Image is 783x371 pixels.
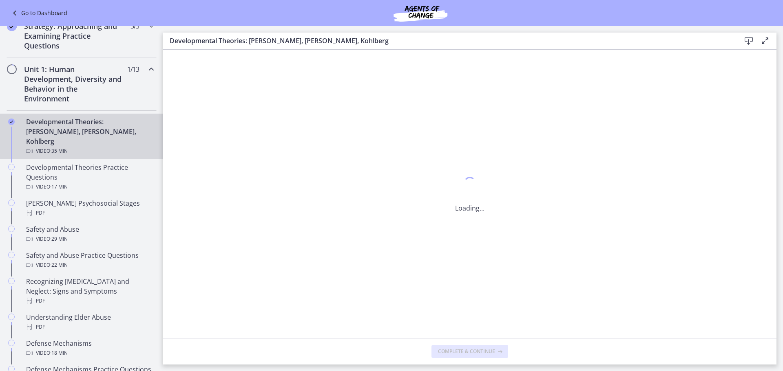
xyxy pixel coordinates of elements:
div: Developmental Theories Practice Questions [26,162,153,192]
div: PDF [26,322,153,332]
span: Complete & continue [438,348,495,355]
div: Safety and Abuse Practice Questions [26,250,153,270]
div: Video [26,348,153,358]
div: Video [26,146,153,156]
div: PDF [26,296,153,306]
div: 1 [455,175,484,193]
div: Developmental Theories: [PERSON_NAME], [PERSON_NAME], Kohlberg [26,117,153,156]
p: Loading... [455,203,484,213]
div: PDF [26,208,153,218]
div: Video [26,234,153,244]
i: Completed [7,21,17,31]
h2: Strategy: Approaching and Examining Practice Questions [24,21,124,50]
div: Video [26,182,153,192]
span: · 22 min [50,260,68,270]
div: Understanding Elder Abuse [26,312,153,332]
div: Defense Mechanisms [26,338,153,358]
div: Recognizing [MEDICAL_DATA] and Neglect: Signs and Symptoms [26,277,153,306]
i: Completed [8,119,15,125]
div: Safety and Abuse [26,224,153,244]
div: Video [26,260,153,270]
button: Complete & continue [431,345,508,358]
div: [PERSON_NAME] Psychosocial Stages [26,198,153,218]
span: · 17 min [50,182,68,192]
h3: Developmental Theories: [PERSON_NAME], [PERSON_NAME], Kohlberg [170,36,728,46]
img: Agents of Change [372,3,469,23]
span: · 18 min [50,348,68,358]
span: 3 / 3 [130,21,139,31]
h2: Unit 1: Human Development, Diversity and Behavior in the Environment [24,64,124,103]
span: · 29 min [50,234,68,244]
a: Go to Dashboard [10,8,67,18]
span: · 35 min [50,146,68,156]
span: 1 / 13 [127,64,139,74]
